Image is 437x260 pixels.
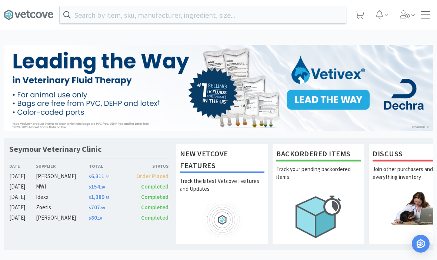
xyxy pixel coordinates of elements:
[104,174,109,179] span: . 83
[89,193,109,200] span: 1,389
[36,193,89,201] div: Idexx
[89,185,91,190] span: $
[36,203,89,212] div: Zoetis
[412,235,430,253] div: Open Intercom Messenger
[276,191,361,242] img: hero_backorders.png
[89,174,91,179] span: $
[9,172,36,181] div: [DATE]
[9,203,169,212] a: [DATE]Zoetis$707.99Completed
[36,163,89,170] div: Supplier
[141,204,169,211] span: Completed
[276,148,361,161] h1: Backordered Items
[9,213,169,222] a: [DATE][PERSON_NAME]$80.10Completed
[180,203,264,237] img: hero_feature_roadmap.png
[129,163,169,170] div: Status
[9,193,36,201] div: [DATE]
[9,172,169,181] a: [DATE][PERSON_NAME]$6,311.83Order Placed
[9,203,36,212] div: [DATE]
[9,193,169,201] a: [DATE]Idexx$1,389.35Completed
[9,182,36,191] div: [DATE]
[100,206,105,210] span: . 99
[141,214,169,221] span: Completed
[4,45,433,131] img: 6bcff1d5513c4292bcae26201ab6776f.jpg
[9,144,101,154] h1: Seymour Veterinary Clinic
[180,177,264,203] p: Track the latest Vetcove Features and Updates
[97,216,102,221] span: . 10
[141,183,169,190] span: Completed
[100,185,105,190] span: . 30
[9,213,36,222] div: [DATE]
[36,172,89,181] div: [PERSON_NAME]
[89,163,129,170] div: Total
[36,182,89,191] div: MWI
[9,182,169,191] a: [DATE]MWI$154.30Completed
[272,144,365,244] a: Backordered ItemsTrack your pending backordered items
[89,214,102,221] span: 80
[89,216,91,221] span: $
[89,204,105,211] span: 707
[36,213,89,222] div: [PERSON_NAME]
[60,6,346,23] input: Search by item, sku, manufacturer, ingredient, size...
[104,195,109,200] span: . 35
[180,148,264,173] h1: New Vetcove Features
[276,165,361,191] p: Track your pending backordered items
[89,206,91,210] span: $
[9,163,36,170] div: Date
[89,183,105,190] span: 154
[141,193,169,200] span: Completed
[89,173,109,180] span: 6,311
[176,144,268,244] a: New Vetcove FeaturesTrack the latest Vetcove Features and Updates
[136,173,169,180] span: Order Placed
[89,195,91,200] span: $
